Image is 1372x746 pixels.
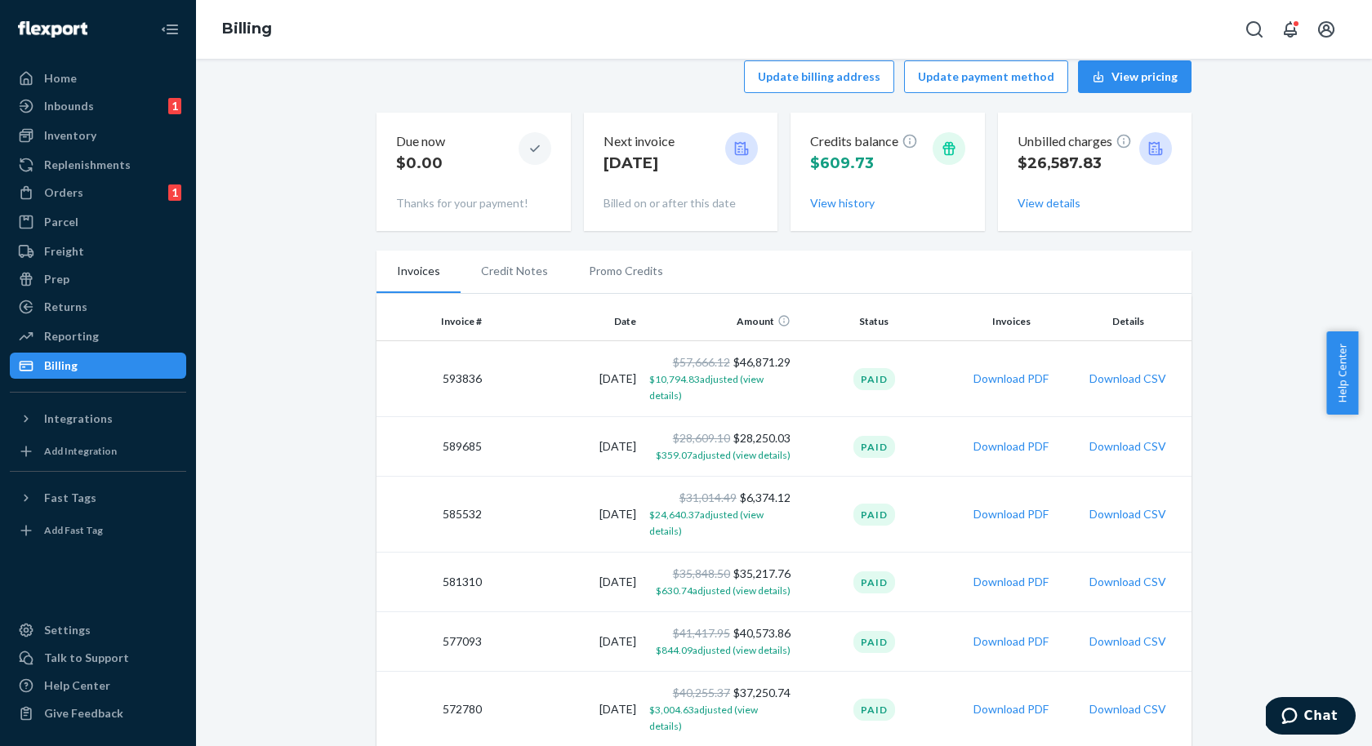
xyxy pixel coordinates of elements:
th: Date [488,302,643,341]
a: Help Center [10,673,186,699]
li: Credit Notes [461,251,568,291]
div: Paid [853,368,895,390]
div: Help Center [44,677,110,694]
li: Invoices [376,251,461,293]
th: Invoice # [376,302,488,341]
button: Download PDF [973,633,1049,650]
span: $31,014.49 [679,491,737,504]
td: [DATE] [488,477,643,553]
button: View details [1018,195,1080,211]
td: 581310 [376,553,488,612]
button: Open Search Box [1238,13,1271,46]
th: Details [1071,302,1192,341]
td: 593836 [376,341,488,417]
a: Parcel [10,209,186,235]
a: Add Integration [10,438,186,464]
div: Paid [853,699,895,721]
div: Paid [853,631,895,653]
a: Returns [10,294,186,320]
div: Paid [853,436,895,458]
span: $609.73 [810,154,874,172]
div: Give Feedback [44,705,123,722]
button: View history [810,195,875,211]
button: Download PDF [973,371,1049,387]
div: Fast Tags [44,490,96,506]
button: Download CSV [1089,633,1166,650]
button: $10,794.83adjusted (view details) [649,371,791,403]
th: Status [797,302,951,341]
button: Talk to Support [10,645,186,671]
td: $28,250.03 [643,417,797,477]
td: $35,217.76 [643,553,797,612]
button: Download CSV [1089,438,1166,455]
div: Billing [44,357,78,374]
a: Home [10,65,186,91]
button: $630.74adjusted (view details) [656,582,791,598]
p: Billed on or after this date [604,195,759,211]
td: 585532 [376,477,488,553]
p: Thanks for your payment! [396,195,551,211]
div: Prep [44,271,69,287]
button: $24,640.37adjusted (view details) [649,506,791,539]
td: 577093 [376,612,488,672]
td: $40,573.86 [643,612,797,672]
div: Orders [44,184,83,201]
button: Close Navigation [154,13,186,46]
a: Freight [10,238,186,264]
p: [DATE] [604,153,675,174]
div: Parcel [44,214,78,230]
div: Settings [44,622,91,638]
a: Inventory [10,122,186,149]
p: Next invoice [604,132,675,151]
span: $57,666.12 [673,355,730,369]
a: Orders1 [10,180,186,206]
li: Promo Credits [568,251,684,291]
a: Reporting [10,323,186,349]
div: 1 [168,98,181,114]
div: Replenishments [44,157,131,173]
button: Download CSV [1089,371,1166,387]
p: $26,587.83 [1018,153,1132,174]
div: 1 [168,184,181,201]
button: Open account menu [1310,13,1343,46]
a: Billing [222,20,272,38]
button: Download PDF [973,574,1049,590]
div: Freight [44,243,84,260]
td: 589685 [376,417,488,477]
button: Update payment method [904,60,1068,93]
button: Help Center [1326,331,1358,415]
button: $3,004.63adjusted (view details) [649,701,791,734]
p: Due now [396,132,445,151]
div: Add Integration [44,444,117,458]
a: Billing [10,353,186,379]
iframe: Opens a widget where you can chat to one of our agents [1266,697,1356,738]
button: Give Feedback [10,700,186,726]
td: [DATE] [488,612,643,672]
td: [DATE] [488,417,643,477]
button: View pricing [1078,60,1192,93]
p: Unbilled charges [1018,132,1132,151]
span: $40,255.37 [673,686,730,699]
button: $359.07adjusted (view details) [656,446,791,463]
button: Update billing address [744,60,894,93]
button: Download CSV [1089,701,1166,717]
button: Download PDF [973,701,1049,717]
span: $844.09 adjusted (view details) [656,644,791,656]
a: Prep [10,266,186,292]
button: Download CSV [1089,574,1166,590]
span: $35,848.50 [673,566,730,580]
td: $6,374.12 [643,477,797,553]
button: Download PDF [973,506,1049,522]
img: Flexport logo [18,21,87,38]
td: $46,871.29 [643,341,797,417]
a: Inbounds1 [10,93,186,119]
span: $41,417.95 [673,626,730,640]
a: Replenishments [10,152,186,178]
a: Settings [10,617,186,643]
button: Download CSV [1089,506,1166,522]
th: Invoices [951,302,1071,341]
button: Integrations [10,406,186,432]
button: Open notifications [1274,13,1307,46]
